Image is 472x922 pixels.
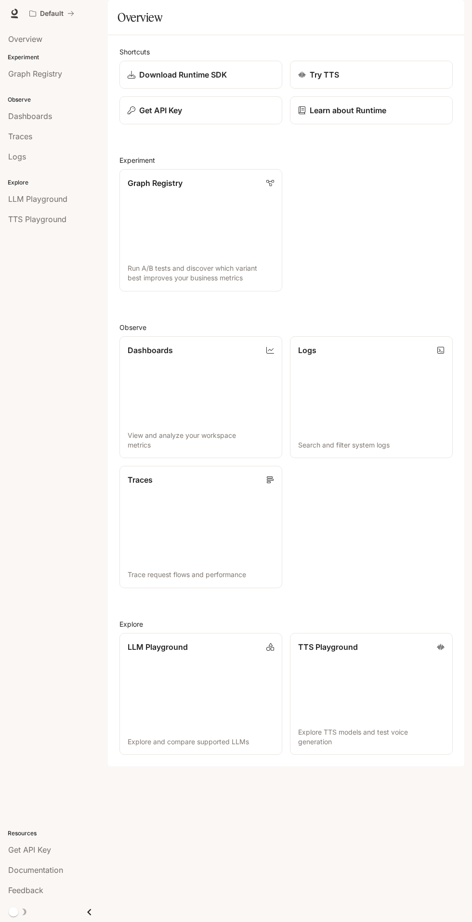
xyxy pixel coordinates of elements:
a: TracesTrace request flows and performance [119,466,282,588]
h2: Explore [119,619,453,629]
a: TTS PlaygroundExplore TTS models and test voice generation [290,633,453,755]
h2: Shortcuts [119,47,453,57]
a: LogsSearch and filter system logs [290,336,453,459]
p: Get API Key [139,105,182,116]
p: Run A/B tests and discover which variant best improves your business metrics [128,263,274,283]
h2: Experiment [119,155,453,165]
p: View and analyze your workspace metrics [128,431,274,450]
a: Graph RegistryRun A/B tests and discover which variant best improves your business metrics [119,169,282,291]
p: Trace request flows and performance [128,570,274,580]
p: Explore TTS models and test voice generation [298,727,445,747]
a: DashboardsView and analyze your workspace metrics [119,336,282,459]
p: TTS Playground [298,641,358,653]
p: Traces [128,474,153,486]
h1: Overview [118,8,162,27]
p: Learn about Runtime [310,105,386,116]
p: Search and filter system logs [298,440,445,450]
p: Try TTS [310,69,339,80]
p: Default [40,10,64,18]
p: Explore and compare supported LLMs [128,737,274,747]
h2: Observe [119,322,453,332]
button: All workspaces [25,4,79,23]
a: Try TTS [290,61,453,89]
p: Download Runtime SDK [139,69,227,80]
a: Learn about Runtime [290,96,453,124]
p: Graph Registry [128,177,183,189]
button: Get API Key [119,96,282,124]
a: LLM PlaygroundExplore and compare supported LLMs [119,633,282,755]
p: Dashboards [128,344,173,356]
a: Download Runtime SDK [119,61,282,89]
p: Logs [298,344,316,356]
p: LLM Playground [128,641,188,653]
